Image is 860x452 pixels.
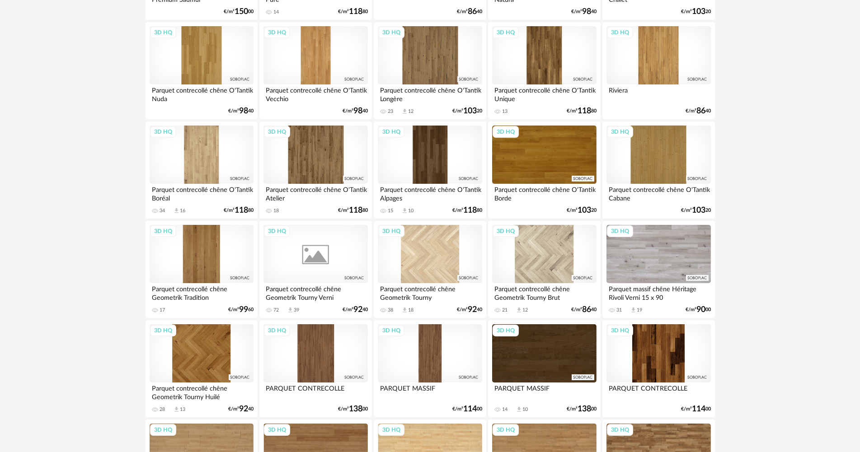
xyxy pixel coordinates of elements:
[493,225,519,237] div: 3D HQ
[378,424,404,436] div: 3D HQ
[488,121,600,219] a: 3D HQ Parquet contrecollé chêne O'Tantik Borde €/m²10320
[637,307,642,313] div: 19
[353,307,362,313] span: 92
[463,207,477,214] span: 118
[502,108,508,115] div: 13
[493,325,519,336] div: 3D HQ
[493,424,519,436] div: 3D HQ
[516,406,522,413] span: Download icon
[696,307,705,313] span: 90
[273,208,279,214] div: 18
[468,307,477,313] span: 92
[228,406,254,412] div: €/m² 40
[567,108,597,114] div: €/m² 80
[567,207,597,214] div: €/m² 20
[378,325,404,336] div: 3D HQ
[607,424,633,436] div: 3D HQ
[150,424,176,436] div: 3D HQ
[150,283,254,301] div: Parquet contrecollé chêne Geometrik Tradition
[150,126,176,138] div: 3D HQ
[502,307,508,313] div: 21
[239,108,248,114] span: 98
[263,84,367,103] div: Parquet contrecollé chêne O'Tantik Vecchio
[602,320,714,418] a: 3D HQ PARQUET CONTRECOLLE €/m²11400
[401,307,408,313] span: Download icon
[681,9,711,15] div: €/m² 20
[273,307,279,313] div: 72
[228,307,254,313] div: €/m² 60
[173,406,180,413] span: Download icon
[602,22,714,120] a: 3D HQ Riviera €/m²8640
[338,207,368,214] div: €/m² 80
[606,84,710,103] div: Riviera
[374,22,486,120] a: 3D HQ Parquet contrecollé chêne O'Tantik Longère 23 Download icon 12 €/m²10320
[338,406,368,412] div: €/m² 00
[408,208,414,214] div: 10
[492,283,596,301] div: Parquet contrecollé chêne Geometrik Tourny Brut
[488,221,600,318] a: 3D HQ Parquet contrecollé chêne Geometrik Tourny Brut 21 Download icon 12 €/m²8640
[457,307,482,313] div: €/m² 40
[582,307,591,313] span: 86
[146,320,258,418] a: 3D HQ Parquet contrecollé chêne Geometrik Tourny Huilé 28 Download icon 13 €/m²9240
[388,307,393,313] div: 38
[349,9,362,15] span: 118
[401,108,408,115] span: Download icon
[607,225,633,237] div: 3D HQ
[378,382,482,401] div: PARQUET MASSIF
[578,406,591,412] span: 138
[150,225,176,237] div: 3D HQ
[224,207,254,214] div: €/m² 80
[452,108,482,114] div: €/m² 20
[488,22,600,120] a: 3D HQ Parquet contrecollé chêne O'Tantik Unique 13 €/m²11880
[681,207,711,214] div: €/m² 20
[493,126,519,138] div: 3D HQ
[607,126,633,138] div: 3D HQ
[378,184,482,202] div: Parquet contrecollé chêne O'Tantik Alpages
[239,406,248,412] span: 92
[408,108,414,115] div: 12
[378,126,404,138] div: 3D HQ
[294,307,299,313] div: 39
[457,9,482,15] div: €/m² 40
[606,283,710,301] div: Parquet massif chêne Héritage Rivoli Verni 15 x 90
[235,207,248,214] span: 118
[239,307,248,313] span: 99
[602,221,714,318] a: 3D HQ Parquet massif chêne Héritage Rivoli Verni 15 x 90 31 Download icon 19 €/m²9000
[692,406,705,412] span: 114
[264,27,290,38] div: 3D HQ
[378,225,404,237] div: 3D HQ
[516,307,522,313] span: Download icon
[349,207,362,214] span: 118
[343,108,368,114] div: €/m² 40
[488,320,600,418] a: 3D HQ PARQUET MASSIF 14 Download icon 10 €/m²13800
[378,283,482,301] div: Parquet contrecollé chêne Geometrik Tourny [GEOGRAPHIC_DATA]
[374,221,486,318] a: 3D HQ Parquet contrecollé chêne Geometrik Tourny [GEOGRAPHIC_DATA] 38 Download icon 18 €/m²9240
[578,108,591,114] span: 118
[374,320,486,418] a: 3D HQ PARQUET MASSIF €/m²11400
[150,325,176,336] div: 3D HQ
[492,382,596,401] div: PARQUET MASSIF
[259,22,371,120] a: 3D HQ Parquet contrecollé chêne O'Tantik Vecchio €/m²9840
[224,9,254,15] div: €/m² 00
[146,221,258,318] a: 3D HQ Parquet contrecollé chêne Geometrik Tradition 17 €/m²9960
[343,307,368,313] div: €/m² 40
[571,307,597,313] div: €/m² 40
[150,84,254,103] div: Parquet contrecollé chêne O'Tantik Nuda
[259,121,371,219] a: 3D HQ Parquet contrecollé chêne O'Tantik Atelier 18 €/m²11880
[150,184,254,202] div: Parquet contrecollé chêne O'Tantik Boréal
[502,406,508,413] div: 14
[606,184,710,202] div: Parquet contrecollé chêne O'Tantik Cabane
[681,406,711,412] div: €/m² 00
[264,126,290,138] div: 3D HQ
[388,208,393,214] div: 15
[374,121,486,219] a: 3D HQ Parquet contrecollé chêne O'Tantik Alpages 15 Download icon 10 €/m²11880
[616,307,622,313] div: 31
[630,307,637,313] span: Download icon
[578,207,591,214] span: 103
[180,406,185,413] div: 13
[180,208,185,214] div: 16
[273,9,279,15] div: 14
[146,121,258,219] a: 3D HQ Parquet contrecollé chêne O'Tantik Boréal 34 Download icon 16 €/m²11880
[607,27,633,38] div: 3D HQ
[692,9,705,15] span: 103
